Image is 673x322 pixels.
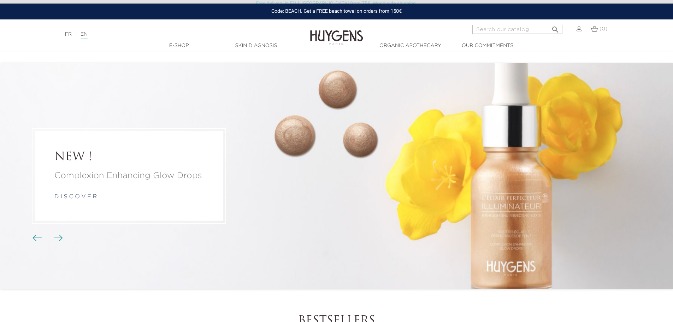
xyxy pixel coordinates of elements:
a: Skin Diagnosis [221,42,291,49]
span: (0) [600,27,607,31]
a: Organic Apothecary [375,42,446,49]
div: | [61,30,275,39]
a: Complexion Enhancing Glow Drops [54,170,203,182]
button:  [549,23,562,32]
div: Carousel buttons [35,233,58,244]
input: Search [472,25,562,34]
a: Our commitments [452,42,523,49]
a: d i s c o v e r [54,194,97,200]
a: NEW ! [54,151,203,164]
a: EN [81,32,88,39]
i:  [551,23,560,32]
a: E-Shop [144,42,214,49]
img: Huygens [310,19,363,46]
a: FR [65,32,72,37]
